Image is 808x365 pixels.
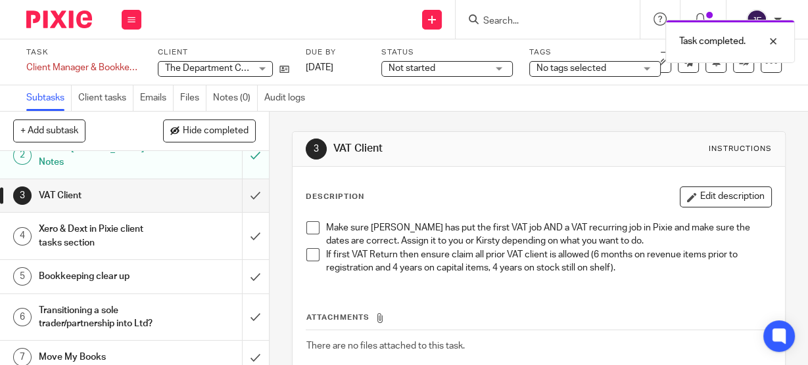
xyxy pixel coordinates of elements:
label: Due by [306,47,365,58]
h1: Review [PERSON_NAME]' Notes [39,139,166,172]
label: Task [26,47,141,58]
div: Client Manager &amp; Bookkeeping Onboarding Job [26,61,141,74]
div: Instructions [709,144,772,154]
span: Attachments [306,314,369,321]
div: 4 [13,227,32,246]
h1: Transitioning a sole trader/partnership into Ltd? [39,301,166,334]
img: svg%3E [746,9,767,30]
h1: Bookkeeping clear up [39,267,166,286]
h1: Xero & Dext in Pixie client tasks section [39,219,166,253]
label: Status [381,47,513,58]
label: Client [158,47,289,58]
div: 6 [13,308,32,326]
h1: VAT Client [39,186,166,205]
a: Notes (0) [213,85,258,111]
span: [DATE] [306,63,333,72]
img: Pixie [26,11,92,28]
span: No tags selected [536,64,606,73]
span: Not started [389,64,435,73]
a: Client tasks [78,85,133,111]
button: + Add subtask [13,119,85,142]
a: Emails [140,85,174,111]
span: Hide completed [183,126,249,137]
span: There are no files attached to this task. [306,341,465,351]
div: 3 [306,139,327,160]
p: If first VAT Return then ensure claim all prior VAT client is allowed (6 months on revenue items ... [326,248,771,275]
h1: VAT Client [333,142,567,156]
div: 3 [13,186,32,205]
button: Hide completed [163,119,256,142]
span: The Department Collective Ltd (Formerly [PERSON_NAME] ST) [165,64,423,73]
a: Files [180,85,206,111]
div: 2 [13,146,32,165]
a: Audit logs [264,85,312,111]
p: Task completed. [679,35,746,48]
p: Make sure [PERSON_NAME] has put the first VAT job AND a VAT recurring job in Pixie and make sure ... [326,221,771,248]
a: Subtasks [26,85,72,111]
div: 5 [13,267,32,286]
button: Edit description [680,186,772,207]
p: Description [306,192,364,202]
div: Client Manager & Bookkeeping Onboarding Job [26,61,141,74]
